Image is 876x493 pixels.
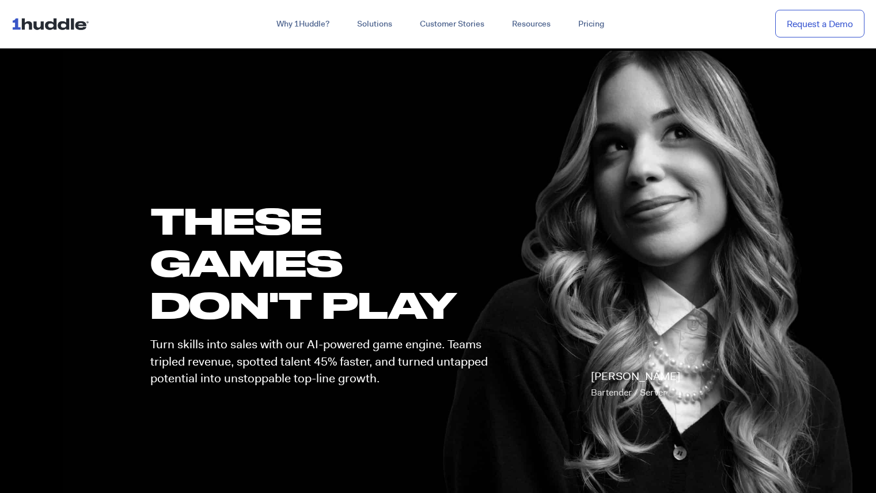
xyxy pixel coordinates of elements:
[150,336,498,387] p: Turn skills into sales with our AI-powered game engine. Teams tripled revenue, spotted talent 45%...
[775,10,864,38] a: Request a Demo
[12,13,94,35] img: ...
[591,386,666,398] span: Bartender / Server
[406,14,498,35] a: Customer Stories
[343,14,406,35] a: Solutions
[263,14,343,35] a: Why 1Huddle?
[498,14,564,35] a: Resources
[564,14,618,35] a: Pricing
[150,200,498,326] h1: these GAMES DON'T PLAY
[591,368,680,401] p: [PERSON_NAME]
